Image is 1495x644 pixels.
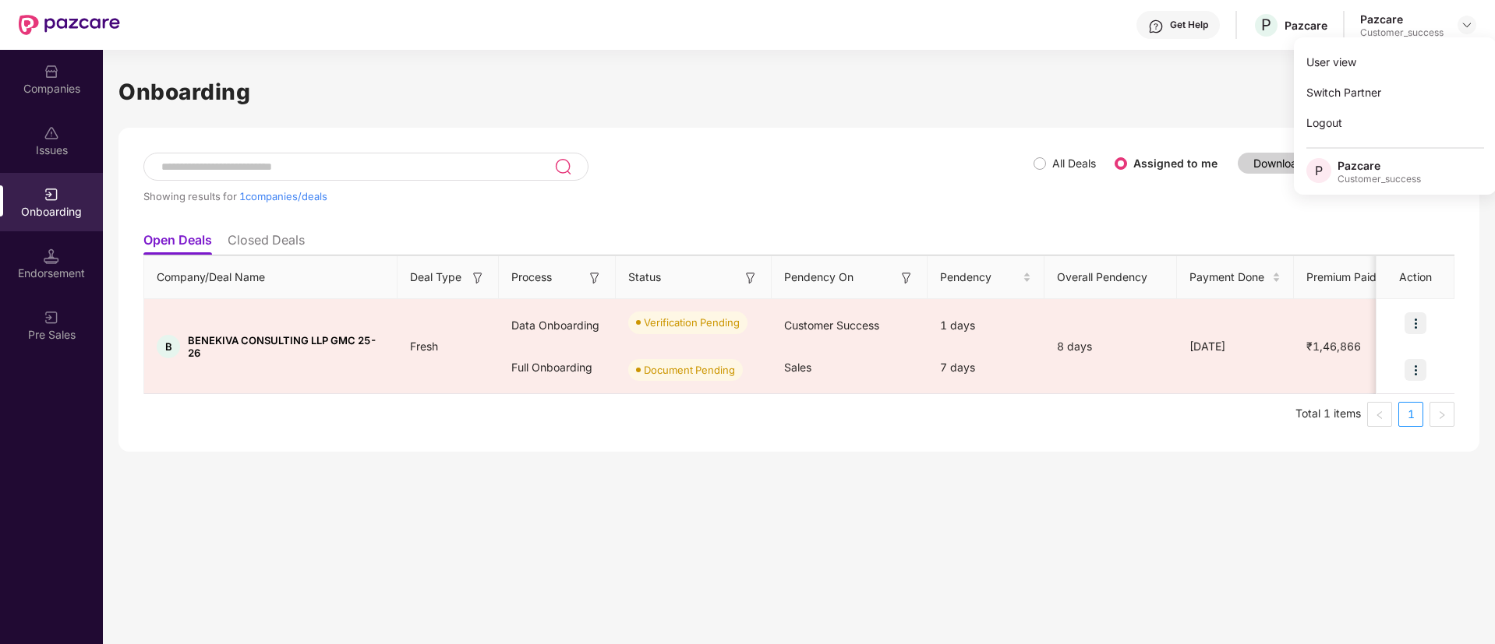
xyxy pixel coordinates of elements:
[1377,256,1454,299] th: Action
[228,232,305,255] li: Closed Deals
[928,347,1044,389] div: 7 days
[1405,312,1426,334] img: icon
[628,269,661,286] span: Status
[1177,338,1294,355] div: [DATE]
[398,340,451,353] span: Fresh
[1044,338,1177,355] div: 8 days
[1285,18,1327,33] div: Pazcare
[1315,161,1323,180] span: P
[1052,157,1096,170] label: All Deals
[499,347,616,389] div: Full Onboarding
[1398,402,1423,427] li: 1
[928,256,1044,299] th: Pendency
[1261,16,1271,34] span: P
[1437,410,1447,420] span: right
[554,157,572,176] img: svg+xml;base64,PHN2ZyB3aWR0aD0iMjQiIGhlaWdodD0iMjUiIHZpZXdCb3g9IjAgMCAyNCAyNSIgZmlsbD0ibm9uZSIgeG...
[1338,173,1421,185] div: Customer_success
[1399,403,1423,426] a: 1
[1294,340,1373,353] span: ₹1,46,866
[239,190,327,202] span: 1 companies/deals
[188,334,385,359] span: BENEKIVA CONSULTING LLP GMC 25-26
[1177,256,1294,299] th: Payment Done
[899,270,914,286] img: svg+xml;base64,PHN2ZyB3aWR0aD0iMTYiIGhlaWdodD0iMTYiIHZpZXdCb3g9IjAgMCAxNiAxNiIgZmlsbD0ibm9uZSIgeG...
[1338,158,1421,173] div: Pazcare
[1375,410,1384,420] span: left
[1461,19,1473,31] img: svg+xml;base64,PHN2ZyBpZD0iRHJvcGRvd24tMzJ4MzIiIHhtbG5zPSJodHRwOi8vd3d3LnczLm9yZy8yMDAwL3N2ZyIgd2...
[1170,19,1208,31] div: Get Help
[784,318,879,332] span: Customer Success
[1148,19,1164,34] img: svg+xml;base64,PHN2ZyBpZD0iSGVscC0zMngzMiIgeG1sbnM9Imh0dHA6Ly93d3cudzMub3JnLzIwMDAvc3ZnIiB3aWR0aD...
[44,125,59,141] img: svg+xml;base64,PHN2ZyBpZD0iSXNzdWVzX2Rpc2FibGVkIiB4bWxucz0iaHR0cDovL3d3dy53My5vcmcvMjAwMC9zdmciIH...
[743,270,758,286] img: svg+xml;base64,PHN2ZyB3aWR0aD0iMTYiIGhlaWdodD0iMTYiIHZpZXdCb3g9IjAgMCAxNiAxNiIgZmlsbD0ibm9uZSIgeG...
[44,310,59,326] img: svg+xml;base64,PHN2ZyB3aWR0aD0iMjAiIGhlaWdodD0iMjAiIHZpZXdCb3g9IjAgMCAyMCAyMCIgZmlsbD0ibm9uZSIgeG...
[644,362,735,378] div: Document Pending
[511,269,552,286] span: Process
[157,335,180,358] div: B
[784,361,811,374] span: Sales
[44,187,59,202] img: svg+xml;base64,PHN2ZyB3aWR0aD0iMjAiIGhlaWdodD0iMjAiIHZpZXdCb3g9IjAgMCAyMCAyMCIgZmlsbD0ibm9uZSIgeG...
[1044,256,1177,299] th: Overall Pendency
[470,270,486,286] img: svg+xml;base64,PHN2ZyB3aWR0aD0iMTYiIGhlaWdodD0iMTYiIHZpZXdCb3g9IjAgMCAxNiAxNiIgZmlsbD0ibm9uZSIgeG...
[587,270,603,286] img: svg+xml;base64,PHN2ZyB3aWR0aD0iMTYiIGhlaWdodD0iMTYiIHZpZXdCb3g9IjAgMCAxNiAxNiIgZmlsbD0ibm9uZSIgeG...
[644,315,740,330] div: Verification Pending
[1133,157,1218,170] label: Assigned to me
[1360,26,1444,39] div: Customer_success
[144,256,398,299] th: Company/Deal Name
[410,269,461,286] span: Deal Type
[1360,12,1444,26] div: Pazcare
[784,269,854,286] span: Pendency On
[940,269,1020,286] span: Pendency
[143,190,1034,202] div: Showing results for
[1189,269,1269,286] span: Payment Done
[118,75,1479,109] h1: Onboarding
[1367,402,1392,427] button: left
[143,232,212,255] li: Open Deals
[1238,153,1354,174] button: Download report
[19,15,120,35] img: New Pazcare Logo
[1294,256,1395,299] th: Premium Paid
[1430,402,1454,427] button: right
[44,248,59,264] img: svg+xml;base64,PHN2ZyB3aWR0aD0iMTQuNSIgaGVpZ2h0PSIxNC41IiB2aWV3Qm94PSIwIDAgMTYgMTYiIGZpbGw9Im5vbm...
[1367,402,1392,427] li: Previous Page
[1430,402,1454,427] li: Next Page
[44,64,59,79] img: svg+xml;base64,PHN2ZyBpZD0iQ29tcGFuaWVzIiB4bWxucz0iaHR0cDovL3d3dy53My5vcmcvMjAwMC9zdmciIHdpZHRoPS...
[499,304,616,347] div: Data Onboarding
[928,304,1044,347] div: 1 days
[1295,402,1361,427] li: Total 1 items
[1405,359,1426,381] img: icon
